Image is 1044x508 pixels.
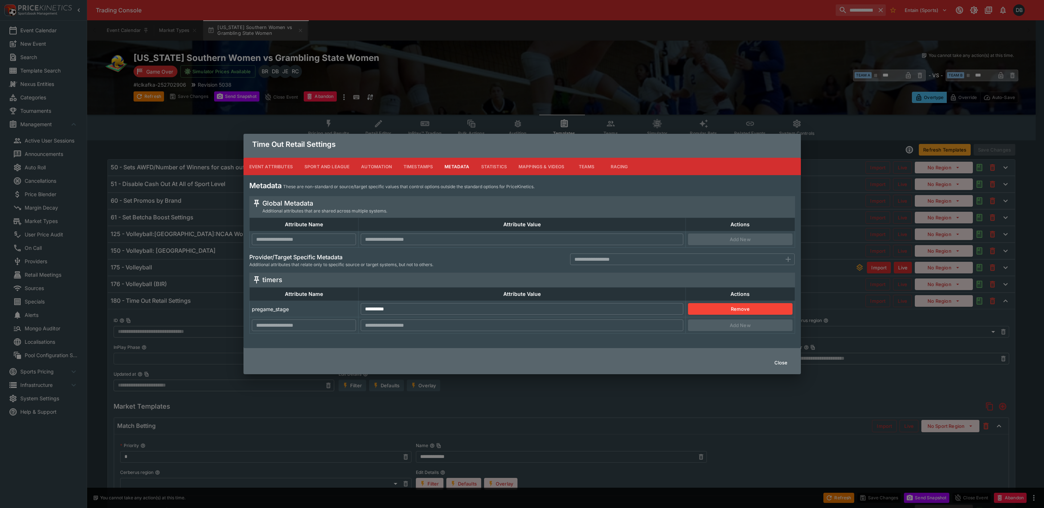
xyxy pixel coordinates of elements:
[262,207,387,215] span: Additional attributes that are shared across multiple systems.
[513,158,570,175] button: Mappings & Videos
[249,288,359,301] th: Attribute Name
[355,158,398,175] button: Automation
[249,218,359,231] th: Attribute Name
[283,183,535,190] p: These are non-standard or source/target specific values that control options outside the standard...
[685,288,795,301] th: Actions
[439,158,475,175] button: Metadata
[770,357,792,368] button: Close
[603,158,636,175] button: Racing
[570,158,603,175] button: Teams
[359,288,686,301] th: Attribute Value
[249,301,359,317] td: pregame_stage
[262,276,282,284] h5: timers
[475,158,513,175] button: Statistics
[249,253,433,261] h6: Provider/Target Specific Metadata
[243,158,299,175] button: Event Attributes
[249,261,433,268] span: Additional attributes that relate only to specific source or target systems, but not to others.
[359,218,686,231] th: Attribute Value
[249,181,282,190] h4: Metadata
[299,158,355,175] button: Sport and League
[262,199,387,207] h5: Global Metadata
[685,218,795,231] th: Actions
[688,303,793,315] button: Remove
[398,158,439,175] button: Timestamps
[252,140,336,149] h4: Time Out Retail Settings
